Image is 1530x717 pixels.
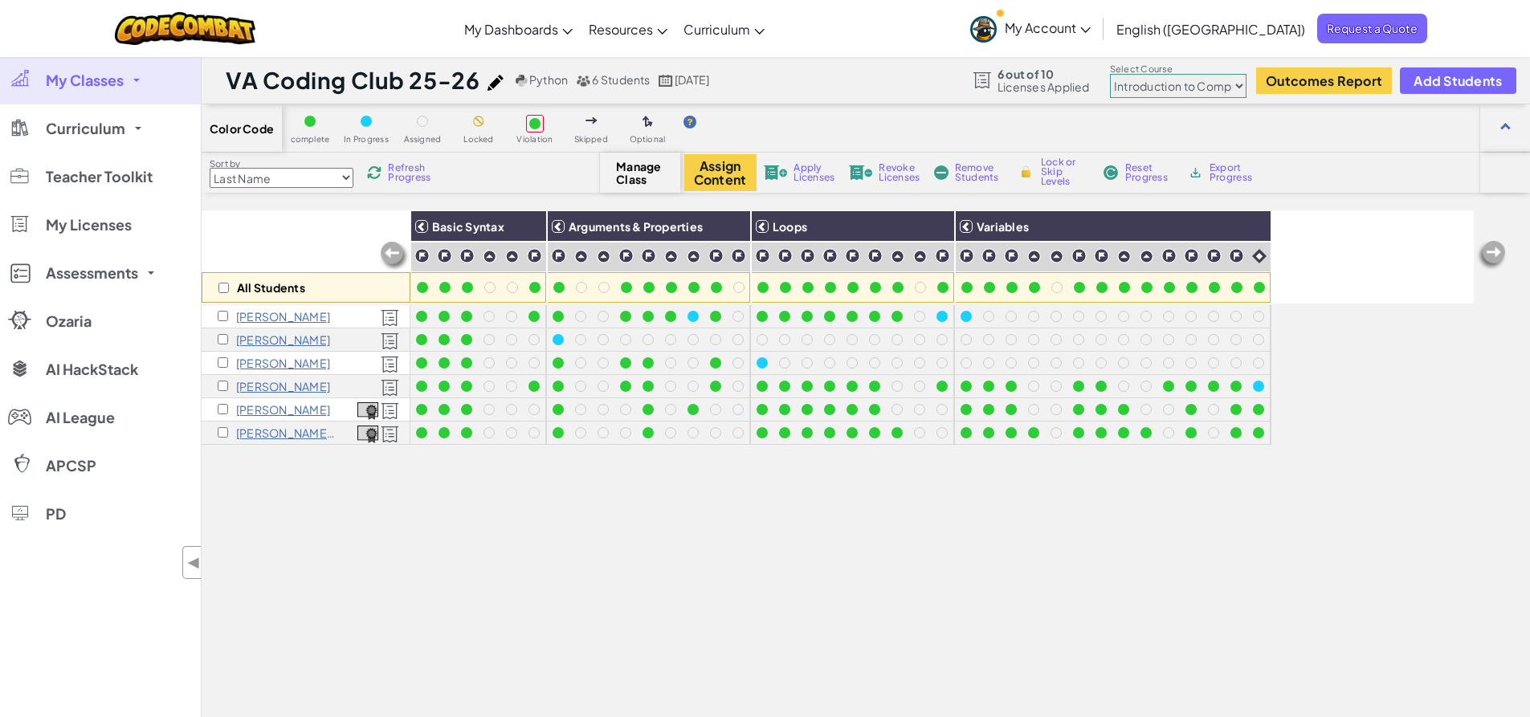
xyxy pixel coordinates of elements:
[1400,67,1516,94] button: Add Students
[731,248,746,263] img: IconChallengeLevel.svg
[800,248,815,263] img: IconChallengeLevel.svg
[381,309,399,327] img: Licensed
[879,163,920,182] span: Revoke Licenses
[46,218,132,232] span: My Licenses
[527,248,542,263] img: IconChallengeLevel.svg
[381,332,399,350] img: Licensed
[794,163,834,182] span: Apply Licenses
[237,281,305,294] p: All Students
[381,356,399,373] img: Licensed
[576,75,590,87] img: MultipleUsers.png
[46,362,138,377] span: AI HackStack
[1252,249,1267,263] img: IconIntro.svg
[845,248,860,263] img: IconChallengeLevel.svg
[1117,250,1131,263] img: IconPracticeLevel.svg
[569,219,703,234] span: Arguments & Properties
[516,135,553,144] span: Violation
[226,65,479,96] h1: VA Coding Club 25-26
[46,73,124,88] span: My Classes
[46,314,92,328] span: Ozaria
[1256,67,1392,94] button: Outcomes Report
[46,169,153,184] span: Teacher Toolkit
[344,135,389,144] span: In Progress
[187,551,201,574] span: ◀
[675,72,709,87] span: [DATE]
[357,426,378,443] img: certificate-icon.png
[1094,248,1109,263] img: IconChallengeLevel.svg
[378,240,410,272] img: Arrow_Left_Inactive.png
[935,248,950,263] img: IconChallengeLevel.svg
[46,266,138,280] span: Assessments
[1018,165,1034,179] img: IconLock.svg
[1161,248,1177,263] img: IconChallengeLevel.svg
[1071,248,1087,263] img: IconChallengeLevel.svg
[414,248,430,263] img: IconChallengeLevel.svg
[913,250,927,263] img: IconPracticeLevel.svg
[551,248,566,263] img: IconChallengeLevel.svg
[755,248,770,263] img: IconChallengeLevel.svg
[574,135,608,144] span: Skipped
[934,165,949,180] img: IconRemoveStudents.svg
[464,21,558,38] span: My Dashboards
[574,250,588,263] img: IconPracticeLevel.svg
[1229,248,1244,263] img: IconChallengeLevel.svg
[463,135,493,144] span: Locked
[998,67,1090,80] span: 6 out of 10
[675,7,773,51] a: Curriculum
[236,426,337,439] p: Brody Webb w
[381,426,399,443] img: Licensed
[998,80,1090,93] span: Licenses Applied
[357,402,378,420] img: certificate-icon.png
[210,157,353,170] label: Sort by
[1188,165,1203,180] img: IconArchive.svg
[891,250,904,263] img: IconPracticeLevel.svg
[529,72,568,87] span: Python
[1005,19,1091,36] span: My Account
[367,165,381,180] img: IconReload.svg
[777,248,793,263] img: IconChallengeLevel.svg
[849,165,873,180] img: IconLicenseRevoke.svg
[773,219,807,234] span: Loops
[516,75,528,87] img: python.png
[962,3,1099,54] a: My Account
[618,248,634,263] img: IconChallengeLevel.svg
[236,310,330,323] p: Arianna DeVaughn
[483,250,496,263] img: IconPracticeLevel.svg
[357,423,378,442] a: View Course Completion Certificate
[236,380,330,393] p: Christopher Nash
[1317,14,1427,43] a: Request a Quote
[1027,250,1041,263] img: IconPracticeLevel.svg
[1041,157,1088,186] span: Lock or Skip Levels
[1210,163,1259,182] span: Export Progress
[708,248,724,263] img: IconChallengeLevel.svg
[46,121,125,136] span: Curriculum
[1110,63,1246,75] label: Select Course
[236,333,330,346] p: Joshua McCartney
[764,165,788,180] img: IconLicenseApply.svg
[357,400,378,418] a: View Course Completion Certificate
[115,12,255,45] img: CodeCombat logo
[1184,248,1199,263] img: IconChallengeLevel.svg
[683,21,750,38] span: Curriculum
[291,135,330,144] span: complete
[581,7,675,51] a: Resources
[488,75,504,91] img: iconPencil.svg
[959,248,974,263] img: IconChallengeLevel.svg
[664,250,678,263] img: IconPracticeLevel.svg
[970,16,997,43] img: avatar
[955,163,1003,182] span: Remove Students
[456,7,581,51] a: My Dashboards
[981,248,997,263] img: IconChallengeLevel.svg
[210,122,274,135] span: Color Code
[585,117,598,124] img: IconSkippedLevel.svg
[683,116,696,128] img: IconHint.svg
[659,75,673,87] img: calendar.svg
[437,248,452,263] img: IconChallengeLevel.svg
[643,116,653,128] img: IconOptionalLevel.svg
[381,379,399,397] img: Licensed
[977,219,1029,234] span: Variables
[592,72,650,87] span: 6 Students
[1414,74,1502,88] span: Add Students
